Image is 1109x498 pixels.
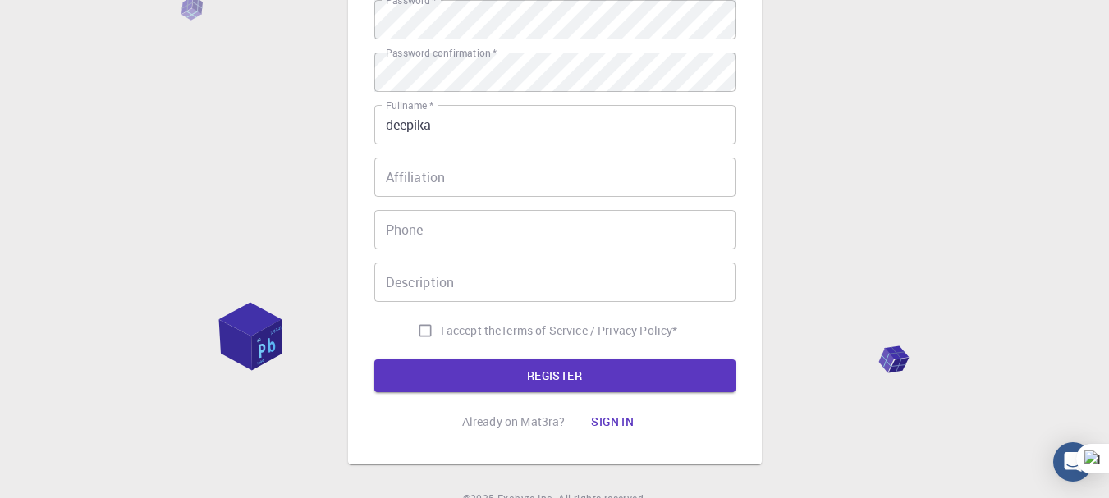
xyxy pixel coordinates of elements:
[441,322,502,339] span: I accept the
[1053,442,1093,482] div: Open Intercom Messenger
[501,322,677,339] p: Terms of Service / Privacy Policy *
[501,322,677,339] a: Terms of Service / Privacy Policy*
[374,359,736,392] button: REGISTER
[578,405,647,438] button: Sign in
[386,98,433,112] label: Fullname
[462,413,566,430] p: Already on Mat3ra?
[386,46,497,60] label: Password confirmation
